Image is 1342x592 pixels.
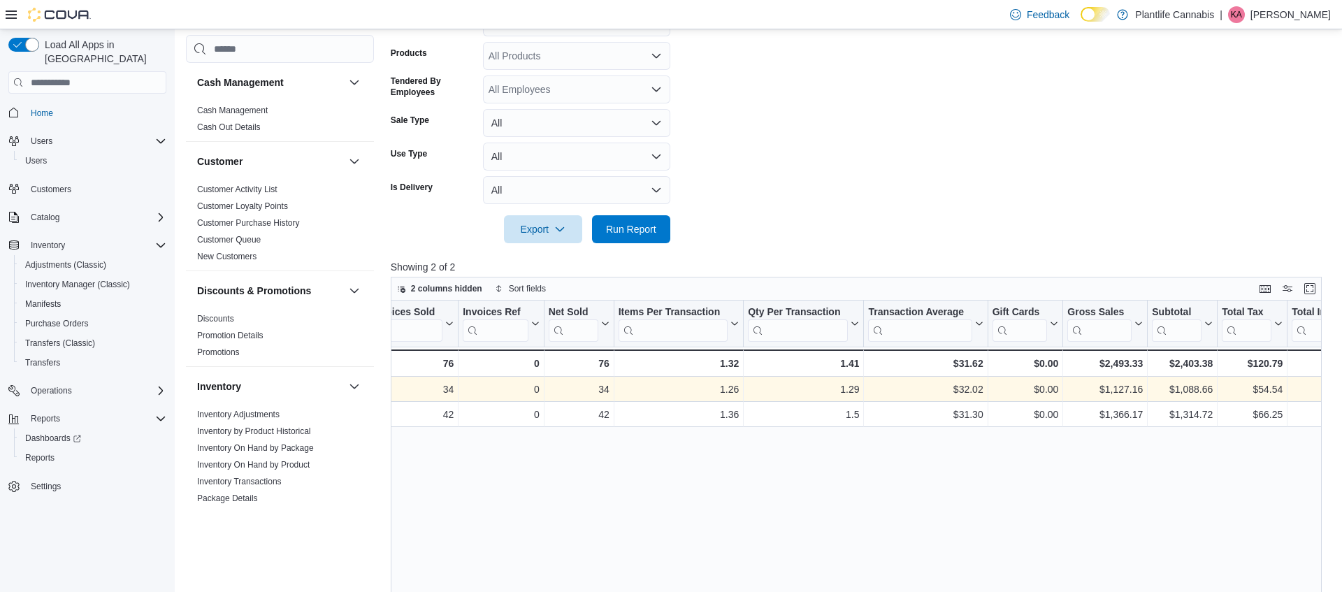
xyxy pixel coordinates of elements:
[391,280,488,297] button: 2 columns hidden
[1152,382,1213,398] div: $1,088.66
[3,131,172,151] button: Users
[483,176,670,204] button: All
[14,333,172,353] button: Transfers (Classic)
[25,180,166,198] span: Customers
[20,152,52,169] a: Users
[20,296,66,312] a: Manifests
[197,459,310,470] span: Inventory On Hand by Product
[25,237,166,254] span: Inventory
[25,279,130,290] span: Inventory Manager (Classic)
[489,280,551,297] button: Sort fields
[483,143,670,171] button: All
[25,477,166,495] span: Settings
[197,122,261,133] span: Cash Out Details
[28,8,91,22] img: Cova
[748,407,859,424] div: 1.5
[25,410,66,427] button: Reports
[25,410,166,427] span: Reports
[25,237,71,254] button: Inventory
[25,298,61,310] span: Manifests
[463,306,539,342] button: Invoices Ref
[25,318,89,329] span: Purchase Orders
[992,306,1058,342] button: Gift Cards
[197,477,282,486] a: Inventory Transactions
[25,209,166,226] span: Catalog
[197,284,343,298] button: Discounts & Promotions
[3,179,172,199] button: Customers
[25,155,47,166] span: Users
[25,105,59,122] a: Home
[25,338,95,349] span: Transfers (Classic)
[197,426,311,437] span: Inventory by Product Historical
[618,355,739,372] div: 1.32
[197,201,288,211] a: Customer Loyalty Points
[31,184,71,195] span: Customers
[618,306,739,342] button: Items Per Transaction
[1250,6,1331,23] p: [PERSON_NAME]
[1222,306,1271,342] div: Total Tax
[346,153,363,170] button: Customer
[31,136,52,147] span: Users
[197,460,310,470] a: Inventory On Hand by Product
[1152,306,1202,342] div: Subtotal
[1222,407,1283,424] div: $66.25
[1067,355,1143,372] div: $2,493.33
[868,306,972,319] div: Transaction Average
[197,217,300,229] span: Customer Purchase History
[372,306,454,342] button: Invoices Sold
[992,407,1058,424] div: $0.00
[20,257,112,273] a: Adjustments (Classic)
[1279,280,1296,297] button: Display options
[197,493,258,503] a: Package Details
[197,347,240,358] span: Promotions
[197,218,300,228] a: Customer Purchase History
[512,215,574,243] span: Export
[25,382,166,399] span: Operations
[31,240,65,251] span: Inventory
[618,306,728,342] div: Items Per Transaction
[1231,6,1242,23] span: KA
[197,154,343,168] button: Customer
[197,331,264,340] a: Promotion Details
[31,481,61,492] span: Settings
[14,151,172,171] button: Users
[197,426,311,436] a: Inventory by Product Historical
[25,259,106,270] span: Adjustments (Classic)
[1067,306,1132,342] div: Gross Sales
[8,96,166,533] nav: Complex example
[197,252,257,261] a: New Customers
[372,355,454,372] div: 76
[39,38,166,66] span: Load All Apps in [GEOGRAPHIC_DATA]
[391,148,427,159] label: Use Type
[748,306,859,342] button: Qty Per Transaction
[1222,355,1283,372] div: $120.79
[197,105,268,116] span: Cash Management
[186,102,374,141] div: Cash Management
[20,257,166,273] span: Adjustments (Classic)
[197,330,264,341] span: Promotion Details
[197,380,241,394] h3: Inventory
[20,354,66,371] a: Transfers
[20,296,166,312] span: Manifests
[509,283,546,294] span: Sort fields
[14,428,172,448] a: Dashboards
[391,115,429,126] label: Sale Type
[3,381,172,400] button: Operations
[1067,306,1132,319] div: Gross Sales
[548,306,598,342] div: Net Sold
[197,122,261,132] a: Cash Out Details
[20,315,94,332] a: Purchase Orders
[1067,382,1143,398] div: $1,127.16
[25,382,78,399] button: Operations
[197,380,343,394] button: Inventory
[391,260,1331,274] p: Showing 2 of 2
[868,306,983,342] button: Transaction Average
[619,382,739,398] div: 1.26
[1222,382,1283,398] div: $54.54
[1257,280,1274,297] button: Keyboard shortcuts
[20,276,136,293] a: Inventory Manager (Classic)
[1301,280,1318,297] button: Enter fullscreen
[463,407,539,424] div: 0
[372,407,454,424] div: 42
